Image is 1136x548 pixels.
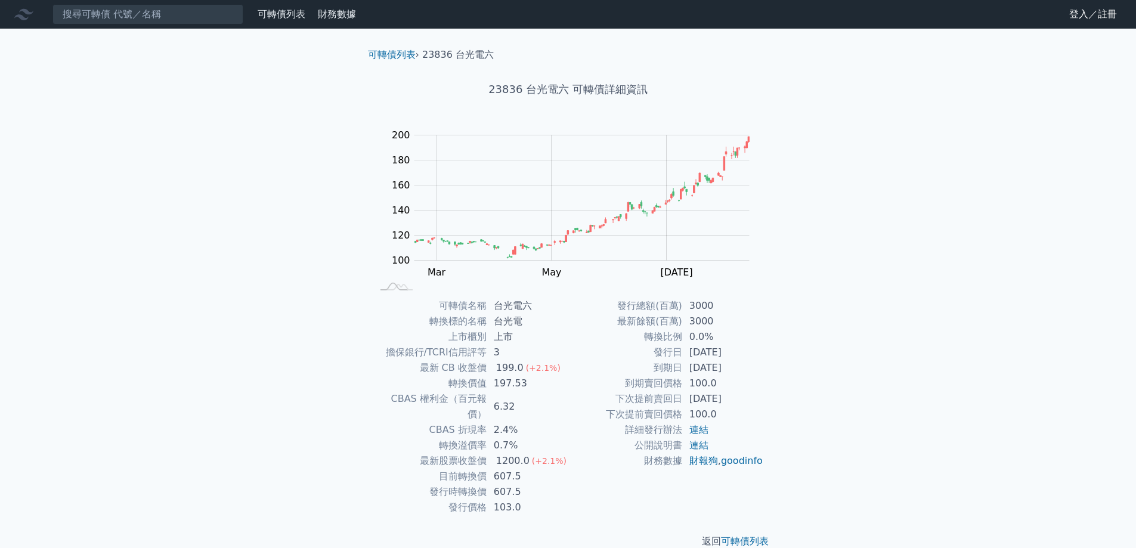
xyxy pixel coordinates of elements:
[373,345,487,360] td: 擔保銀行/TCRI信用評等
[392,129,410,141] tspan: 200
[721,455,763,466] a: goodinfo
[568,391,682,407] td: 下次提前賣回日
[682,376,764,391] td: 100.0
[487,329,568,345] td: 上市
[392,255,410,266] tspan: 100
[532,456,567,466] span: (+2.1%)
[568,376,682,391] td: 到期賣回價格
[373,500,487,515] td: 發行價格
[487,298,568,314] td: 台光電六
[358,81,778,98] h1: 23836 台光電六 可轉債詳細資訊
[487,345,568,360] td: 3
[487,314,568,329] td: 台光電
[392,179,410,191] tspan: 160
[526,363,561,373] span: (+2.1%)
[1060,5,1126,24] a: 登入／註冊
[373,391,487,422] td: CBAS 權利金（百元報價）
[568,360,682,376] td: 到期日
[568,345,682,360] td: 發行日
[487,438,568,453] td: 0.7%
[318,8,356,20] a: 財務數據
[368,48,419,62] li: ›
[373,438,487,453] td: 轉換溢價率
[392,154,410,166] tspan: 180
[386,129,767,278] g: Chart
[494,360,526,376] div: 199.0
[373,298,487,314] td: 可轉債名稱
[392,230,410,241] tspan: 120
[373,314,487,329] td: 轉換標的名稱
[689,455,718,466] a: 財報狗
[422,48,494,62] li: 23836 台光電六
[487,469,568,484] td: 607.5
[568,422,682,438] td: 詳細發行辦法
[373,376,487,391] td: 轉換價值
[487,500,568,515] td: 103.0
[541,267,561,278] tspan: May
[494,453,532,469] div: 1200.0
[258,8,305,20] a: 可轉債列表
[428,267,446,278] tspan: Mar
[682,360,764,376] td: [DATE]
[52,4,243,24] input: 搜尋可轉債 代號／名稱
[368,49,416,60] a: 可轉債列表
[373,469,487,484] td: 目前轉換價
[689,424,708,435] a: 連結
[373,484,487,500] td: 發行時轉換價
[568,298,682,314] td: 發行總額(百萬)
[682,407,764,422] td: 100.0
[661,267,693,278] tspan: [DATE]
[373,422,487,438] td: CBAS 折現率
[487,391,568,422] td: 6.32
[682,391,764,407] td: [DATE]
[721,535,769,547] a: 可轉債列表
[487,422,568,438] td: 2.4%
[568,329,682,345] td: 轉換比例
[373,453,487,469] td: 最新股票收盤價
[682,329,764,345] td: 0.0%
[414,137,749,258] g: Series
[373,360,487,376] td: 最新 CB 收盤價
[373,329,487,345] td: 上市櫃別
[568,438,682,453] td: 公開說明書
[568,453,682,469] td: 財務數據
[689,439,708,451] a: 連結
[487,376,568,391] td: 197.53
[682,345,764,360] td: [DATE]
[568,407,682,422] td: 下次提前賣回價格
[487,484,568,500] td: 607.5
[392,205,410,216] tspan: 140
[682,298,764,314] td: 3000
[682,314,764,329] td: 3000
[568,314,682,329] td: 最新餘額(百萬)
[682,453,764,469] td: ,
